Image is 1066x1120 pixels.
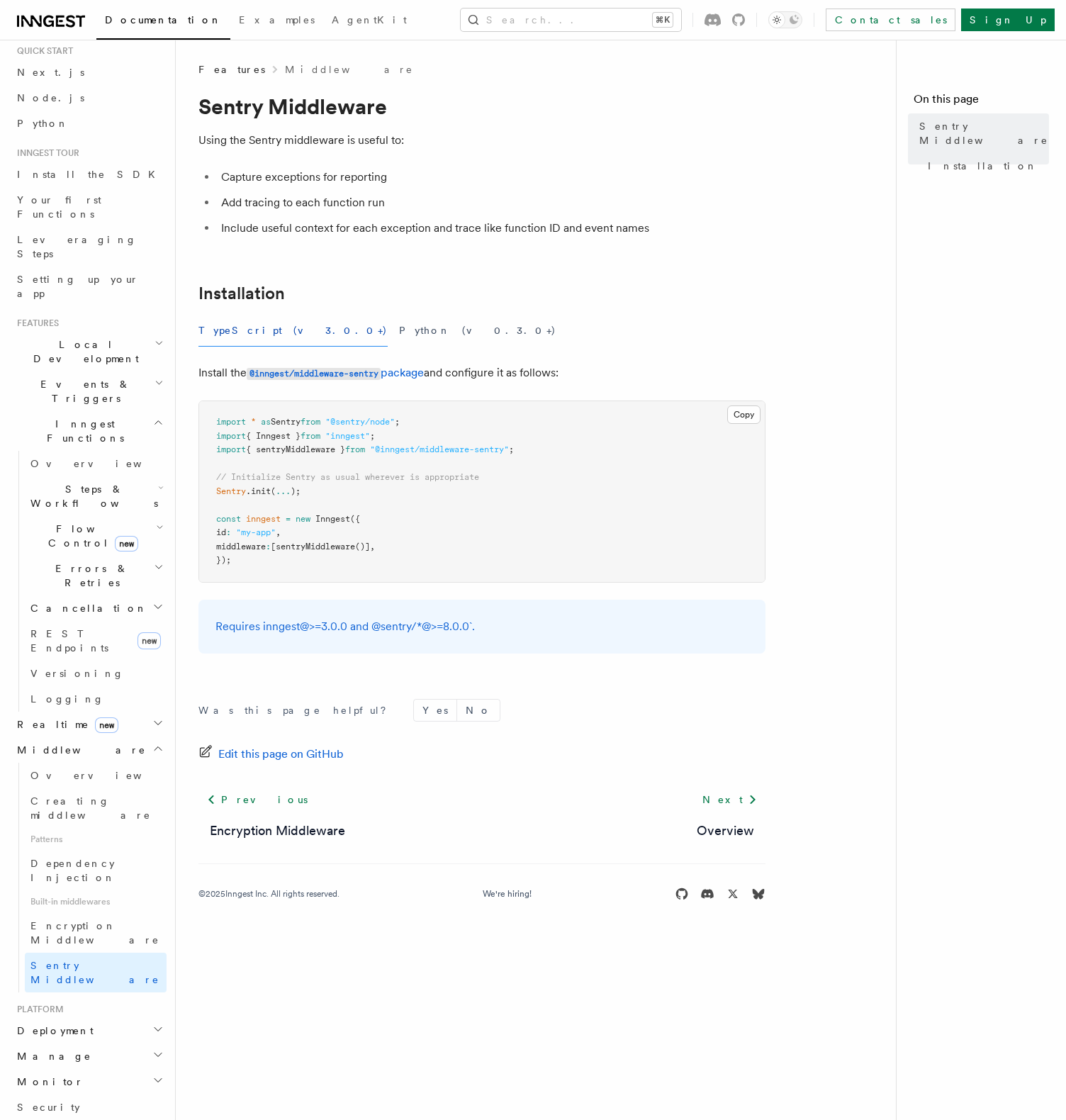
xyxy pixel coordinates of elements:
span: "@sentry/node" [325,417,395,427]
span: ; [370,431,375,441]
span: Encryption Middleware [30,920,159,946]
p: Install the and configure it as follows: [198,363,765,383]
span: Python [17,118,69,129]
a: Sentry Middleware [25,953,167,992]
span: "@inngest/middleware-sentry" [370,444,509,454]
span: Features [198,62,265,77]
span: Documentation [105,14,222,26]
span: "inngest" [325,431,370,441]
span: // Initialize Sentry as usual wherever is appropriate [216,472,479,482]
button: Monitor [11,1069,167,1094]
a: Logging [25,686,167,712]
span: Realtime [11,717,118,732]
a: @inngest/middleware-sentrypackage [247,366,424,379]
span: Quick start [11,45,73,57]
a: Dependency Injection [25,851,167,890]
a: Python [11,111,167,136]
a: Overview [25,451,167,476]
span: = [286,514,291,524]
span: ... [276,486,291,496]
a: Leveraging Steps [11,227,167,267]
p: Requires inngest@>=3.0.0 and @sentry/*@>=8.0.0`. [215,617,748,637]
a: Middleware [285,62,414,77]
a: REST Endpointsnew [25,621,167,661]
button: TypeScript (v3.0.0+) [198,315,388,347]
span: new [296,514,310,524]
span: Cancellation [25,601,147,615]
span: Built-in middlewares [25,890,167,913]
span: Examples [239,14,315,26]
button: Toggle dark mode [768,11,802,28]
h1: Sentry Middleware [198,94,765,119]
span: Errors & Retries [25,561,154,590]
span: Overview [30,770,176,781]
span: from [345,444,365,454]
a: Security [11,1094,167,1120]
span: Edit this page on GitHub [218,744,344,764]
span: Logging [30,693,104,705]
button: Events & Triggers [11,371,167,411]
a: Previous [198,787,315,812]
button: Yes [414,700,456,721]
span: sentryMiddleware [276,542,355,551]
span: Local Development [11,337,155,366]
span: from [301,417,320,427]
span: { Inngest } [246,431,301,441]
a: Install the SDK [11,162,167,187]
span: Install the SDK [17,169,164,180]
span: Steps & Workflows [25,482,158,510]
span: Patterns [25,828,167,851]
a: Next [694,787,765,812]
a: Documentation [96,4,230,40]
span: Versioning [30,668,124,679]
span: { sentryMiddleware } [246,444,345,454]
a: Encryption Middleware [25,913,167,953]
span: AgentKit [332,14,407,26]
a: Examples [230,4,323,38]
button: Local Development [11,332,167,371]
a: Overview [25,763,167,788]
a: Installation [922,153,1049,179]
span: Sentry Middleware [919,119,1049,147]
span: Leveraging Steps [17,234,137,259]
span: ); [291,486,301,496]
span: .init [246,486,271,496]
button: Realtimenew [11,712,167,737]
span: Dependency Injection [30,858,116,883]
a: Versioning [25,661,167,686]
span: ( [271,486,276,496]
span: [ [271,542,276,551]
a: Next.js [11,60,167,85]
li: Add tracing to each function run [217,193,765,213]
span: new [138,632,161,649]
a: Contact sales [826,9,955,31]
a: Overview [697,821,754,841]
span: new [95,717,118,733]
span: Inngest tour [11,147,79,159]
p: Using the Sentry middleware is useful to: [198,130,765,150]
span: Security [17,1102,80,1113]
span: const [216,514,241,524]
button: Inngest Functions [11,411,167,451]
span: : [266,542,271,551]
button: Deployment [11,1018,167,1043]
li: Capture exceptions for reporting [217,167,765,187]
span: ; [509,444,514,454]
span: import [216,431,246,441]
span: Platform [11,1004,64,1015]
span: Monitor [11,1075,84,1089]
a: Creating middleware [25,788,167,828]
button: Flow Controlnew [25,516,167,556]
a: Setting up your app [11,267,167,306]
button: Manage [11,1043,167,1069]
span: , [276,527,281,537]
button: Steps & Workflows [25,476,167,516]
span: ()] [355,542,370,551]
button: Python (v0.3.0+) [399,315,556,347]
span: Setting up your app [17,274,139,299]
span: "my-app" [236,527,276,537]
span: Deployment [11,1024,94,1038]
span: Inngest [315,514,350,524]
span: ({ [350,514,360,524]
span: id [216,527,226,537]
